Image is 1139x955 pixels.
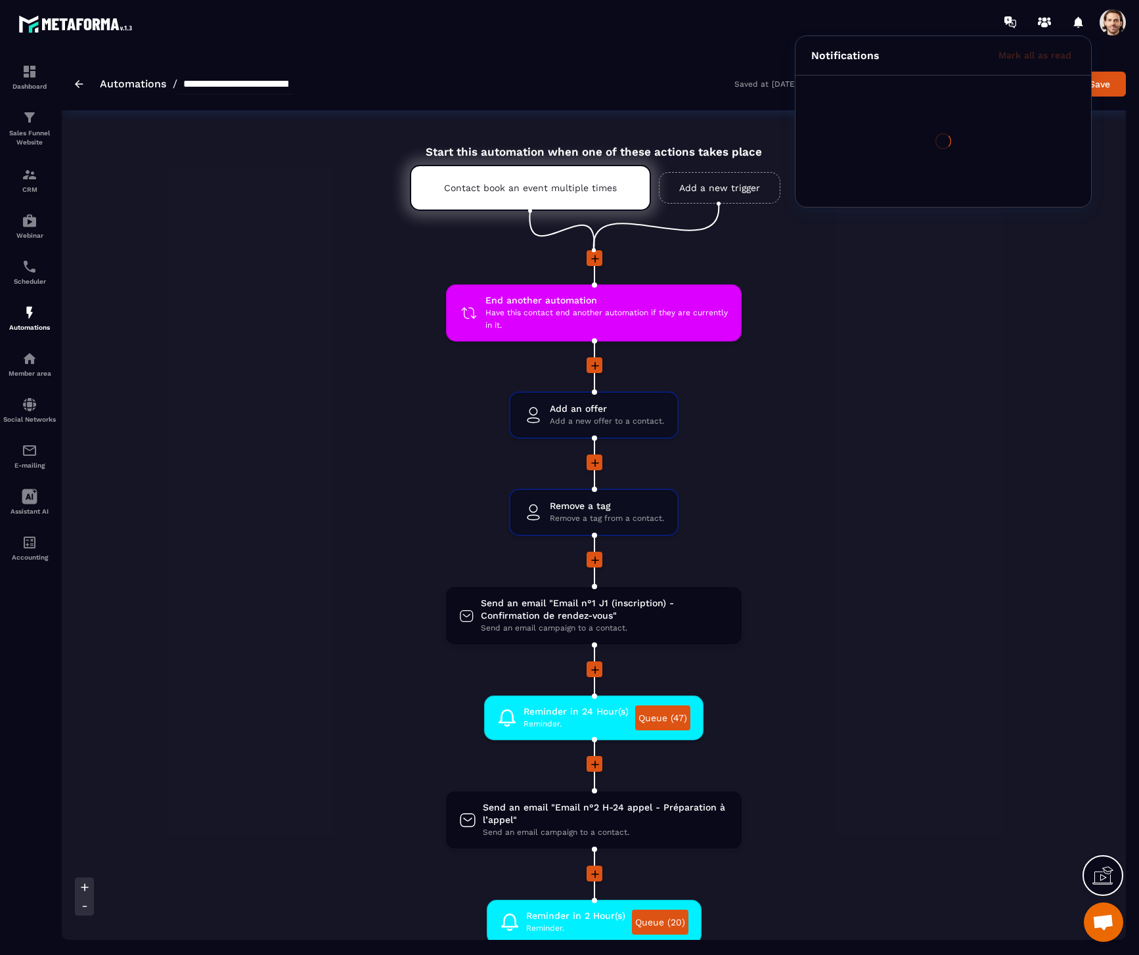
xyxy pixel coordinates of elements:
div: Open chat [1084,902,1123,942]
span: Reminder. [524,718,629,730]
p: Webinar [3,232,56,239]
img: automations [22,351,37,366]
img: automations [22,213,37,229]
p: Accounting [3,554,56,561]
span: Send an email "Email n°1 J1 (inscription) - Confirmation de rendez-vous" [481,597,728,622]
a: automationsautomationsWebinar [3,203,56,249]
img: formation [22,64,37,79]
a: automationsautomationsMember area [3,341,56,387]
img: accountant [22,535,37,550]
img: email [22,443,37,458]
span: Add a new offer to a contact. [550,415,664,428]
a: social-networksocial-networkSocial Networks [3,387,56,433]
img: formation [22,110,37,125]
span: Send an email "Email n°2 H-24 appel - Préparation à l’appel" [483,801,728,826]
div: Start this automation when one of these actions takes place [377,130,811,158]
p: Dashboard [3,83,56,90]
img: arrow [75,80,83,88]
div: Saved at [734,78,843,90]
span: End another automation [485,294,728,307]
a: formationformationDashboard [3,54,56,100]
p: Scheduler [3,278,56,285]
div: Save [1082,78,1117,91]
p: CRM [3,186,56,193]
span: Reminder in 24 Hour(s) [524,705,629,718]
a: Queue (47) [635,705,690,730]
span: Remove a tag from a contact. [550,512,664,525]
p: Contact book an event multiple times [444,183,617,193]
a: schedulerschedulerScheduler [3,249,56,295]
img: automations [22,305,37,321]
a: formationformationSales Funnel Website [3,100,56,157]
p: E-mailing [3,462,56,469]
p: Member area [3,370,56,377]
a: Queue (20) [632,910,688,935]
a: accountantaccountantAccounting [3,525,56,571]
span: Add an offer [550,403,664,415]
button: Save [1073,72,1126,97]
a: emailemailE-mailing [3,433,56,479]
h4: Notifications [811,49,880,62]
p: [DATE] 18:49 [772,79,820,89]
span: Reminder. [526,922,625,935]
img: scheduler [22,259,37,275]
img: formation [22,167,37,183]
span: Reminder in 2 Hour(s) [526,910,625,922]
span: / [173,78,177,90]
img: social-network [22,397,37,412]
p: Social Networks [3,416,56,423]
a: formationformationCRM [3,157,56,203]
a: Add a new trigger [659,172,780,204]
p: Assistant AI [3,508,56,515]
span: Have this contact end another automation if they are currently in it. [485,307,728,332]
button: Mark all as read [994,49,1075,61]
p: Automations [3,324,56,331]
a: automationsautomationsAutomations [3,295,56,341]
img: logo [18,12,137,36]
span: Send an email campaign to a contact. [483,826,728,839]
a: Automations [100,78,166,90]
p: Sales Funnel Website [3,129,56,147]
span: Remove a tag [550,500,664,512]
span: Send an email campaign to a contact. [481,622,728,634]
a: Assistant AI [3,479,56,525]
